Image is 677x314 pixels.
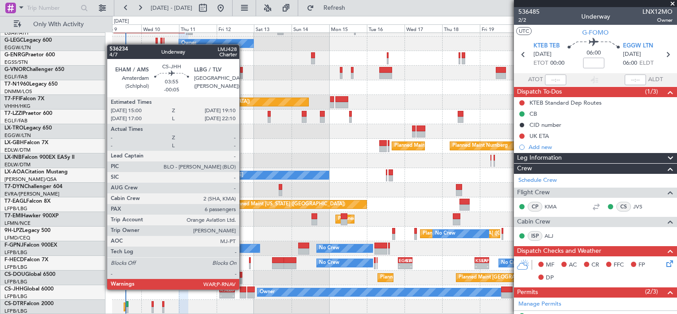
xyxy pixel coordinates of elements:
div: - [220,293,227,298]
span: (2/3) [645,287,658,296]
span: G-LEGC [4,38,23,43]
div: Sat 13 [254,24,292,32]
input: Trip Number [27,1,78,15]
span: 06:00 [623,59,637,68]
span: T7-FFI [4,96,20,102]
a: T7-EMIHawker 900XP [4,213,58,219]
span: Permits [517,287,538,298]
div: KTEB Standard Dep Routes [529,99,602,106]
div: ISP [528,231,542,241]
span: Refresh [316,5,353,11]
div: Thu 18 [442,24,480,32]
span: CS-DTR [4,301,23,306]
a: CS-JHHGlobal 6000 [4,287,54,292]
div: Planned Maint Tianjin ([GEOGRAPHIC_DATA]) [147,95,250,109]
a: G-ENRGPraetor 600 [4,52,55,58]
div: - [405,263,412,269]
div: [DATE] [114,18,129,25]
div: Planned Maint [GEOGRAPHIC_DATA] [89,212,174,226]
a: JVS [633,203,653,211]
div: Planned Maint [GEOGRAPHIC_DATA] [338,212,423,226]
div: No Crew [319,242,339,255]
div: CB [529,110,537,118]
a: F-HECDFalcon 7X [4,257,48,263]
span: Leg Information [517,153,562,163]
span: Crew [517,164,532,174]
div: - [227,293,234,298]
div: Thu 11 [179,24,217,32]
a: 9H-LPZLegacy 500 [4,228,51,233]
span: (1/3) [645,87,658,96]
span: T7-DYN [4,184,24,189]
a: [PERSON_NAME]/QSA [4,176,57,183]
a: EDLW/DTM [4,161,31,168]
div: UK ETA [529,132,549,140]
div: - [399,263,405,269]
div: Sun 14 [292,24,329,32]
div: No Crew [206,242,226,255]
span: ATOT [528,75,543,84]
div: Planned Maint [GEOGRAPHIC_DATA] ([GEOGRAPHIC_DATA]) [394,139,534,153]
button: Refresh [303,1,356,15]
div: UGTB [208,258,214,263]
div: Wed 17 [405,24,442,32]
a: LX-AOACitation Mustang [4,169,68,175]
div: CP [528,202,542,212]
span: [DATE] [533,50,552,59]
div: Planned Maint [GEOGRAPHIC_DATA] ([GEOGRAPHIC_DATA]) [380,271,520,284]
a: EGGW/LTN [4,132,31,139]
a: LFMN/NCE [4,220,31,227]
a: LFPB/LBG [4,205,27,212]
span: Cabin Crew [517,217,550,227]
span: G-VNOR [4,67,26,72]
div: EGGW [399,258,405,263]
span: 9H-LPZ [4,228,22,233]
div: Tue 16 [367,24,405,32]
div: No Crew [501,256,521,270]
a: T7-DYNChallenger 604 [4,184,62,189]
span: G-ENRG [4,52,25,58]
div: KSEA [405,258,412,263]
span: EGGW LTN [623,42,653,51]
div: CID number [529,121,561,129]
div: Owner [260,286,275,299]
a: G-LEGCLegacy 600 [4,38,52,43]
a: EDLW/DTM [4,147,31,153]
span: CS-DOU [4,272,25,277]
div: Tue 9 [104,24,141,32]
div: Planned Maint Nurnberg [452,139,508,153]
span: T7-LZZI [4,111,23,116]
span: FFC [614,261,624,270]
span: KTEB TEB [533,42,560,51]
span: 536485 [518,7,540,16]
a: LFMD/CEQ [4,235,30,241]
span: LX-AOA [4,169,25,175]
span: FP [638,261,645,270]
button: UTC [516,27,532,35]
a: T7-LZZIPraetor 600 [4,111,52,116]
a: KMA [545,203,564,211]
span: Owner [642,16,673,24]
span: F-GPNJ [4,243,23,248]
a: LFPB/LBG [4,293,27,300]
span: [DATE] [623,50,641,59]
div: Wed 10 [141,24,179,32]
a: EGSS/STN [4,59,28,66]
div: LFPB [482,258,488,263]
span: [DATE] - [DATE] [151,4,192,12]
span: F-HECD [4,257,24,263]
div: Underway [581,12,610,21]
span: Flight Crew [517,188,550,198]
a: Schedule Crew [518,176,557,185]
span: Dispatch Checks and Weather [517,246,601,256]
span: ELDT [639,59,654,68]
a: ALJ [545,232,564,240]
span: MF [546,261,554,270]
div: KSFO [220,287,227,292]
div: No Crew [319,256,339,270]
a: CS-DOUGlobal 6500 [4,272,55,277]
div: - [482,263,488,269]
a: F-GPNJFalcon 900EX [4,243,57,248]
a: CS-DTRFalcon 2000 [4,301,54,306]
a: LX-GBHFalcon 7X [4,140,48,145]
